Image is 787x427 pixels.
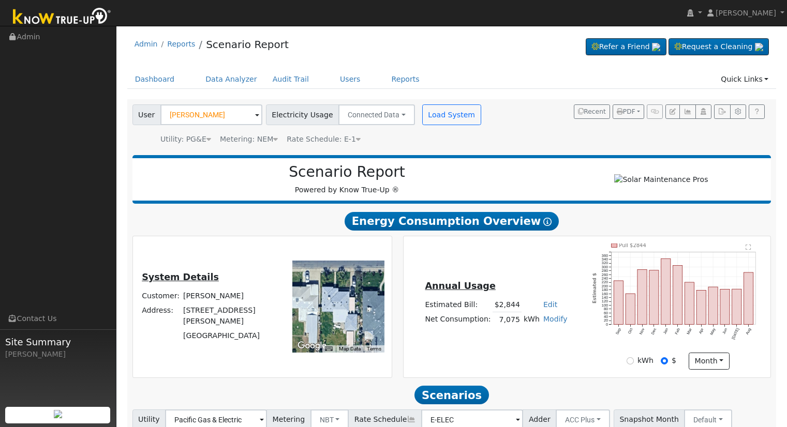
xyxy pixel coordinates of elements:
td: Address: [140,303,182,328]
a: Help Link [749,104,765,119]
rect: onclick="" [673,266,682,325]
u: Annual Usage [425,281,495,291]
td: [GEOGRAPHIC_DATA] [182,328,278,343]
a: Audit Trail [265,70,317,89]
text: Estimated $ [592,273,598,303]
u: System Details [142,272,219,282]
button: Keyboard shortcuts [325,345,332,353]
label: kWh [637,355,654,366]
a: Modify [543,315,568,323]
img: Know True-Up [8,6,116,29]
a: Open this area in Google Maps (opens a new window) [295,339,329,353]
span: Electricity Usage [266,104,339,125]
button: PDF [613,104,644,119]
rect: onclick="" [708,287,718,324]
button: Login As [695,104,711,119]
a: Edit [543,300,557,309]
button: Settings [730,104,746,119]
text: 60 [604,311,608,315]
text:  [746,244,751,250]
text: Nov [638,327,646,335]
rect: onclick="" [661,258,671,324]
rect: onclick="" [614,281,623,325]
td: $2,844 [493,297,522,312]
text: Jan [662,327,669,335]
text: 340 [602,257,608,262]
span: [PERSON_NAME] [716,9,776,17]
a: Terms (opens in new tab) [367,346,381,352]
span: Site Summary [5,335,111,349]
span: User [132,104,161,125]
text: 200 [602,284,608,288]
div: [PERSON_NAME] [5,349,111,360]
span: Scenarios [414,386,488,404]
div: Metering: NEM [220,134,278,145]
rect: onclick="" [744,272,753,325]
text: 260 [602,272,608,277]
img: Solar Maintenance Pros [614,174,708,185]
button: Recent [574,104,610,119]
text: Mar [686,327,693,335]
text: 240 [602,276,608,281]
text: 300 [602,265,608,269]
img: retrieve [755,43,763,51]
input: $ [661,357,668,364]
span: Alias: E1 [287,135,361,143]
img: Google [295,339,329,353]
text: May [709,327,717,336]
rect: onclick="" [637,270,647,325]
td: 7,075 [493,312,522,327]
a: Admin [135,40,158,48]
text: 40 [604,314,608,319]
text: 180 [602,287,608,292]
td: Customer: [140,288,182,303]
text: Dec [650,327,658,335]
text: Apr [698,327,705,335]
div: Powered by Know True-Up ® [138,163,557,195]
a: Quick Links [713,70,776,89]
text: 140 [602,295,608,300]
td: [STREET_ADDRESS][PERSON_NAME] [182,303,278,328]
button: Connected Data [338,104,415,125]
text: 100 [602,303,608,308]
button: Map Data [339,345,361,353]
text: Jun [721,327,728,335]
text: Pull $2844 [619,242,646,248]
text: 220 [602,280,608,284]
rect: onclick="" [626,294,635,324]
td: Estimated Bill: [423,297,493,312]
rect: onclick="" [696,291,706,325]
a: Reports [167,40,195,48]
a: Users [332,70,368,89]
button: Load System [422,104,481,125]
text: 120 [602,299,608,303]
span: Energy Consumption Overview [345,212,559,231]
text: Sep [615,327,622,335]
button: Edit User [665,104,680,119]
text: 280 [602,268,608,273]
a: Data Analyzer [198,70,265,89]
img: retrieve [652,43,660,51]
i: Show Help [543,218,552,226]
span: PDF [617,108,635,115]
text: 160 [602,292,608,296]
rect: onclick="" [732,289,741,324]
input: kWh [627,357,634,364]
text: [DATE] [731,327,740,340]
input: Select a User [160,104,262,125]
button: Multi-Series Graph [679,104,695,119]
button: Export Interval Data [714,104,730,119]
a: Refer a Friend [586,38,666,56]
text: Feb [674,327,681,335]
td: [PERSON_NAME] [182,288,278,303]
text: 360 [602,253,608,258]
rect: onclick="" [720,289,730,324]
label: $ [672,355,676,366]
text: Aug [745,327,752,335]
a: Dashboard [127,70,183,89]
text: Oct [627,327,634,334]
rect: onclick="" [685,282,694,325]
text: 20 [604,318,608,323]
td: kWh [522,312,541,327]
a: Request a Cleaning [669,38,769,56]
